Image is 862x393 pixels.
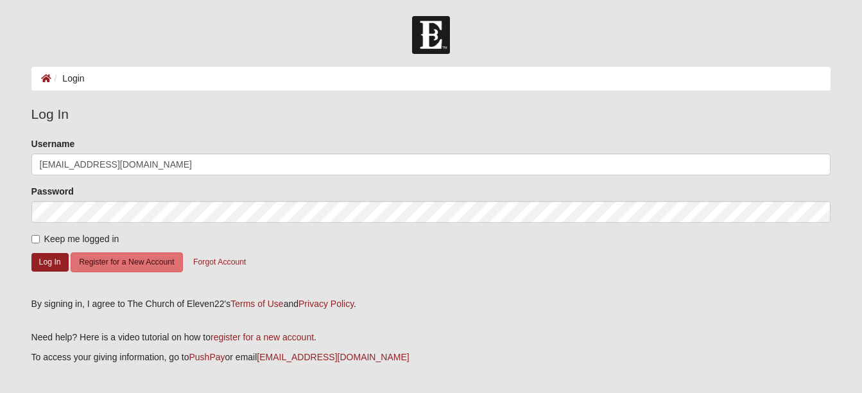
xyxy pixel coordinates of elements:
button: Forgot Account [185,252,254,272]
input: Keep me logged in [31,235,40,243]
a: Privacy Policy [298,299,354,309]
a: Terms of Use [230,299,283,309]
button: Log In [31,253,69,272]
label: Username [31,137,75,150]
p: To access your giving information, go to or email [31,351,831,364]
span: Keep me logged in [44,234,119,244]
div: By signing in, I agree to The Church of Eleven22's and . [31,297,831,311]
li: Login [51,72,85,85]
a: [EMAIL_ADDRESS][DOMAIN_NAME] [257,352,409,362]
a: PushPay [189,352,225,362]
p: Need help? Here is a video tutorial on how to . [31,331,831,344]
label: Password [31,185,74,198]
img: Church of Eleven22 Logo [412,16,450,54]
button: Register for a New Account [71,252,182,272]
a: register for a new account [211,332,314,342]
legend: Log In [31,104,831,125]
